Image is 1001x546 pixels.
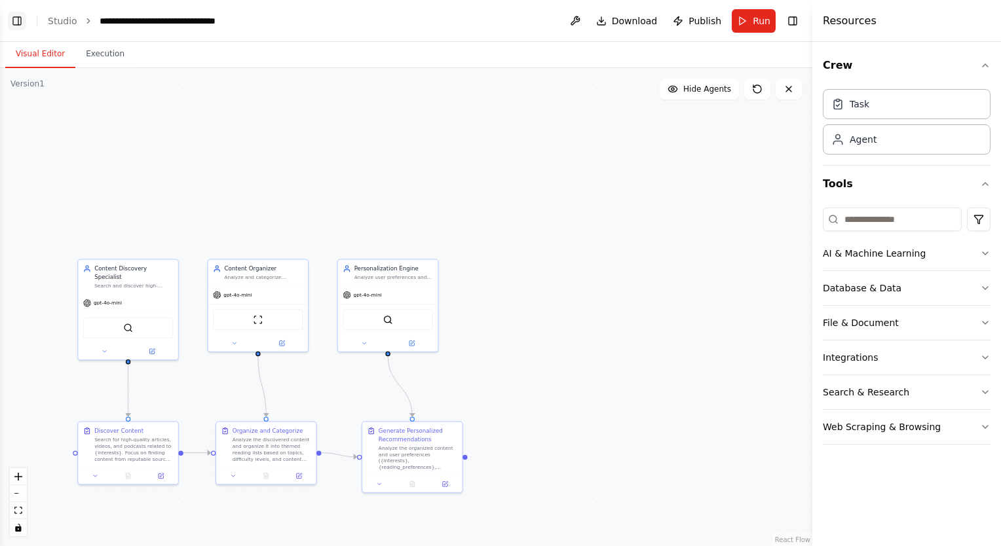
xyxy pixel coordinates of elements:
[322,448,357,461] g: Edge from aa492204-59e6-43c3-9e4a-44e6bc70d0d1 to 2d1ec116-1b32-420d-a0a4-12d4512cad7a
[823,271,991,305] button: Database & Data
[5,41,75,68] button: Visual Editor
[850,133,877,146] div: Agent
[48,14,247,27] nav: breadcrumb
[94,437,173,463] div: Search for high-quality articles, videos, and podcasts related to {interests}. Focus on finding c...
[259,338,305,348] button: Open in side panel
[224,264,303,272] div: Content Organizer
[124,355,132,416] g: Edge from b5696250-49c3-4dd7-944c-eb6c3bd54629 to 44800be8-e027-4e1d-88a4-ea5948d6eeff
[823,202,991,455] div: Tools
[683,84,731,94] span: Hide Agents
[379,445,457,471] div: Analyze the organized content and user preferences ({interests}, {reading_preferences}, {learning...
[216,421,317,484] div: Organize and CategorizeAnalyze the discovered content and organize it into themed reading lists b...
[353,292,381,299] span: gpt-4o-mini
[850,98,869,111] div: Task
[111,471,145,481] button: No output available
[775,536,810,543] a: React Flow attribution
[123,323,133,333] img: SerperDevTool
[612,14,658,27] span: Download
[94,264,173,281] div: Content Discovery Specialist
[224,274,303,281] div: Analyze and categorize discovered content, create organized reading lists by topic and priority, ...
[660,79,739,100] button: Hide Agents
[10,485,27,502] button: zoom out
[8,12,26,30] button: Show left sidebar
[668,9,727,33] button: Publish
[388,338,434,348] button: Open in side panel
[147,471,175,481] button: Open in side panel
[383,315,393,325] img: SerperDevTool
[823,13,877,29] h4: Resources
[784,12,802,30] button: Hide right sidebar
[129,346,175,356] button: Open in side panel
[753,14,770,27] span: Run
[395,479,429,489] button: No output available
[689,14,721,27] span: Publish
[77,259,179,360] div: Content Discovery SpecialistSearch and discover high-quality articles, videos, and podcasts based...
[75,41,135,68] button: Execution
[379,427,457,443] div: Generate Personalized Recommendations
[823,84,991,165] div: Crew
[823,166,991,202] button: Tools
[94,282,173,289] div: Search and discover high-quality articles, videos, and podcasts based on {interests} and {content...
[94,300,122,306] span: gpt-4o-mini
[354,274,433,281] div: Analyze user preferences and consumption patterns to provide personalized content recommendations...
[223,292,252,299] span: gpt-4o-mini
[77,421,179,484] div: Discover ContentSearch for high-quality articles, videos, and podcasts related to {interests}. Fo...
[253,315,263,325] img: ScrapeWebsiteTool
[233,437,311,463] div: Analyze the discovered content and organize it into themed reading lists based on topics, difficu...
[362,421,463,493] div: Generate Personalized RecommendationsAnalyze the organized content and user preferences ({interes...
[233,427,303,435] div: Organize and Categorize
[249,471,283,481] button: No output available
[823,375,991,409] button: Search & Research
[354,264,433,272] div: Personalization Engine
[10,468,27,536] div: React Flow controls
[207,259,309,352] div: Content OrganizerAnalyze and categorize discovered content, create organized reading lists by top...
[10,519,27,536] button: toggle interactivity
[591,9,663,33] button: Download
[823,236,991,270] button: AI & Machine Learning
[254,355,271,416] g: Edge from 29b3f418-60e2-4183-8691-6431333056a2 to aa492204-59e6-43c3-9e4a-44e6bc70d0d1
[732,9,776,33] button: Run
[337,259,439,352] div: Personalization EngineAnalyze user preferences and consumption patterns to provide personalized c...
[384,355,417,416] g: Edge from fdca0814-42d8-4a96-aea0-69d879274711 to 2d1ec116-1b32-420d-a0a4-12d4512cad7a
[823,340,991,374] button: Integrations
[183,448,211,456] g: Edge from 44800be8-e027-4e1d-88a4-ea5948d6eeff to aa492204-59e6-43c3-9e4a-44e6bc70d0d1
[48,16,77,26] a: Studio
[285,471,313,481] button: Open in side panel
[823,47,991,84] button: Crew
[823,306,991,340] button: File & Document
[10,502,27,519] button: fit view
[431,479,459,489] button: Open in side panel
[10,79,45,89] div: Version 1
[94,427,143,435] div: Discover Content
[823,410,991,444] button: Web Scraping & Browsing
[10,468,27,485] button: zoom in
